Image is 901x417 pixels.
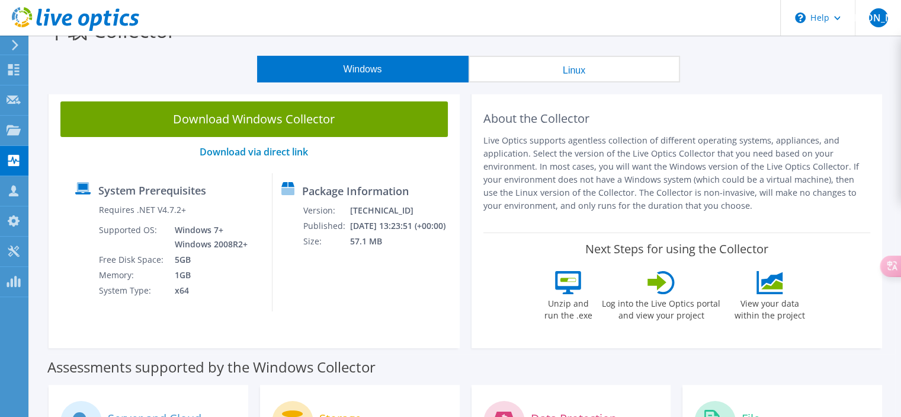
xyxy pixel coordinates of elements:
[98,283,166,298] td: System Type:
[257,56,469,82] button: Windows
[350,203,454,218] td: [TECHNICAL_ID]
[303,218,350,234] td: Published:
[98,222,166,252] td: Supported OS:
[350,218,454,234] td: [DATE] 13:23:51 (+00:00)
[200,145,308,158] a: Download via direct link
[541,294,595,321] label: Unzip and run the .exe
[585,242,768,256] label: Next Steps for using the Collector
[303,234,350,249] td: Size:
[98,252,166,268] td: Free Disk Space:
[166,252,250,268] td: 5GB
[60,101,448,137] a: Download Windows Collector
[303,203,350,218] td: Version:
[166,283,250,298] td: x64
[98,184,206,196] label: System Prerequisites
[483,134,871,212] p: Live Optics supports agentless collection of different operating systems, appliances, and applica...
[469,56,680,82] button: Linux
[869,8,888,27] span: [PERSON_NAME]
[601,294,721,321] label: Log into the Live Optics portal and view your project
[483,112,871,126] h2: About the Collector
[795,12,806,23] svg: \n
[99,204,186,216] label: Requires .NET V4.7.2+
[350,234,454,249] td: 57.1 MB
[98,268,166,283] td: Memory:
[166,222,250,252] td: Windows 7+ Windows 2008R2+
[47,361,376,373] label: Assessments supported by the Windows Collector
[727,294,812,321] label: View your data within the project
[302,185,408,197] label: Package Information
[166,268,250,283] td: 1GB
